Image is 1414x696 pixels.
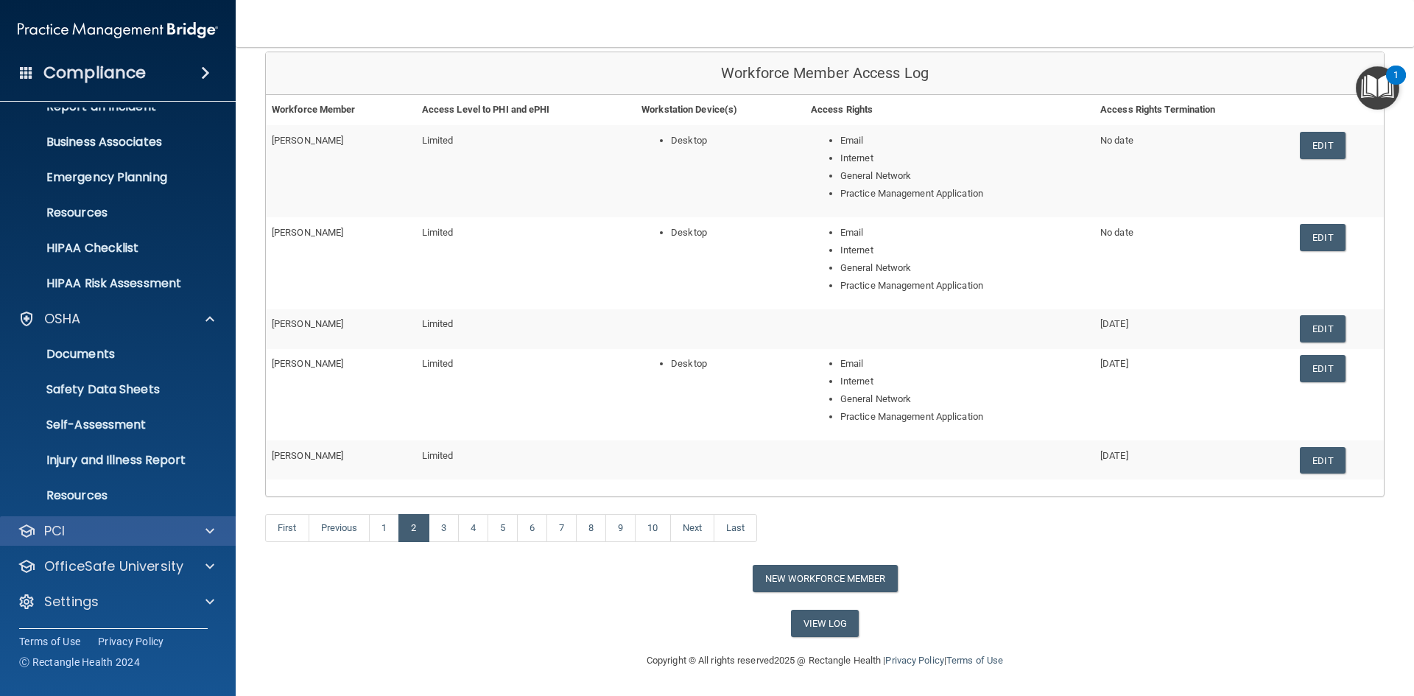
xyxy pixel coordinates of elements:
a: Terms of Use [19,634,80,649]
p: Documents [10,347,211,362]
th: Access Rights [805,95,1094,125]
a: OSHA [18,310,214,328]
span: [DATE] [1100,318,1128,329]
a: 5 [488,514,518,542]
a: 10 [635,514,670,542]
a: Previous [309,514,370,542]
li: Email [840,355,1088,373]
p: Self-Assessment [10,418,211,432]
a: Edit [1300,132,1345,159]
a: 9 [605,514,636,542]
li: Internet [840,373,1088,390]
span: Limited [422,450,454,461]
li: Practice Management Application [840,408,1088,426]
a: First [265,514,309,542]
span: Ⓒ Rectangle Health 2024 [19,655,140,669]
p: Settings [44,593,99,611]
li: General Network [840,259,1088,277]
li: Desktop [671,224,799,242]
div: 1 [1393,75,1399,94]
p: Emergency Planning [10,170,211,185]
a: Settings [18,593,214,611]
a: OfficeSafe University [18,558,214,575]
a: 6 [517,514,547,542]
p: Resources [10,488,211,503]
button: Open Resource Center, 1 new notification [1356,66,1399,110]
p: HIPAA Checklist [10,241,211,256]
div: Copyright © All rights reserved 2025 @ Rectangle Health | | [556,637,1094,684]
th: Workstation Device(s) [636,95,805,125]
span: Limited [422,227,454,238]
span: [PERSON_NAME] [272,318,343,329]
th: Workforce Member [266,95,416,125]
p: Resources [10,205,211,220]
a: Terms of Use [946,655,1003,666]
button: New Workforce Member [753,565,898,592]
span: [DATE] [1100,358,1128,369]
li: Practice Management Application [840,185,1088,203]
th: Access Rights Termination [1094,95,1294,125]
span: [PERSON_NAME] [272,450,343,461]
span: Limited [422,135,454,146]
a: 2 [398,514,429,542]
span: No date [1100,135,1133,146]
li: General Network [840,390,1088,408]
li: Internet [840,150,1088,167]
p: Business Associates [10,135,211,150]
h4: Compliance [43,63,146,83]
a: View Log [791,610,859,637]
p: Report an Incident [10,99,211,114]
a: PCI [18,522,214,540]
li: Email [840,132,1088,150]
a: 7 [546,514,577,542]
div: Workforce Member Access Log [266,52,1384,95]
a: Next [670,514,714,542]
p: Safety Data Sheets [10,382,211,397]
a: Edit [1300,315,1345,342]
span: [PERSON_NAME] [272,358,343,369]
span: No date [1100,227,1133,238]
a: Edit [1300,447,1345,474]
a: Edit [1300,224,1345,251]
a: Privacy Policy [98,634,164,649]
li: Internet [840,242,1088,259]
a: 3 [429,514,459,542]
p: PCI [44,522,65,540]
iframe: Drift Widget Chat Controller [1159,591,1396,650]
a: 8 [576,514,606,542]
a: Edit [1300,355,1345,382]
li: General Network [840,167,1088,185]
img: PMB logo [18,15,218,45]
span: Limited [422,358,454,369]
li: Email [840,224,1088,242]
span: [DATE] [1100,450,1128,461]
a: Last [714,514,757,542]
p: Injury and Illness Report [10,453,211,468]
a: 1 [369,514,399,542]
span: Limited [422,318,454,329]
a: Privacy Policy [885,655,943,666]
p: OfficeSafe University [44,558,183,575]
span: [PERSON_NAME] [272,227,343,238]
th: Access Level to PHI and ePHI [416,95,636,125]
a: 4 [458,514,488,542]
li: Desktop [671,355,799,373]
p: OSHA [44,310,81,328]
li: Practice Management Application [840,277,1088,295]
p: HIPAA Risk Assessment [10,276,211,291]
span: [PERSON_NAME] [272,135,343,146]
li: Desktop [671,132,799,150]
